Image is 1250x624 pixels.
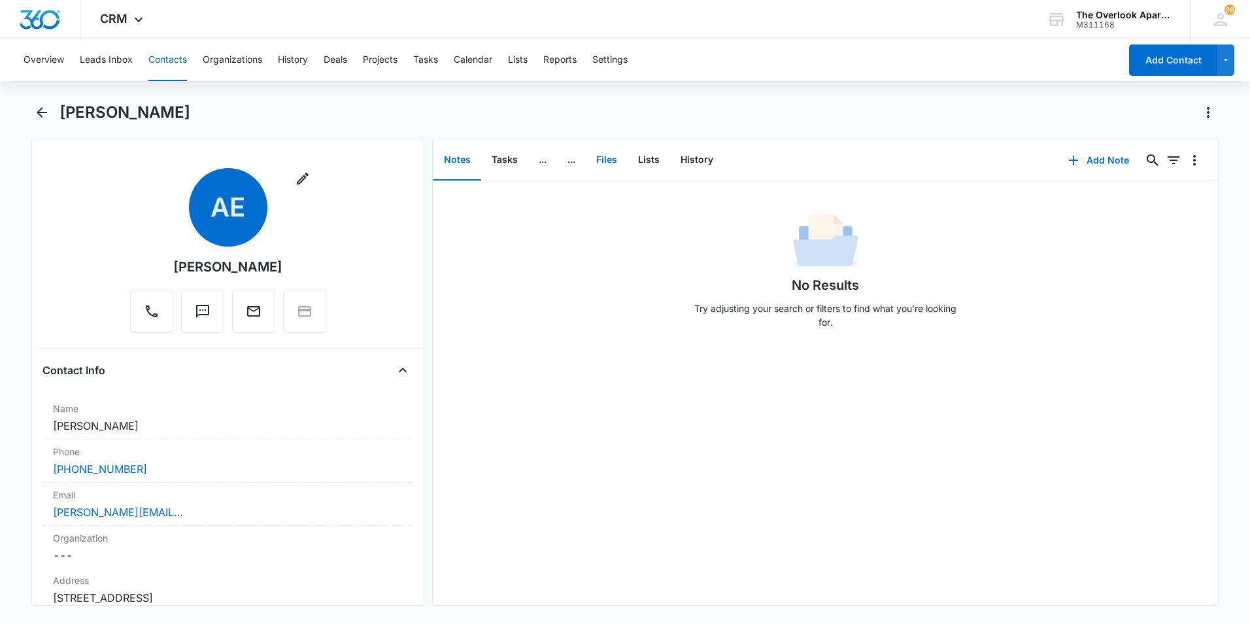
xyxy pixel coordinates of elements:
[53,590,403,606] dd: [STREET_ADDRESS]
[528,140,557,181] button: ...
[688,302,963,329] p: Try adjusting your search or filters to find what you’re looking for.
[42,440,413,483] div: Phone[PHONE_NUMBER]
[42,568,413,612] div: Address[STREET_ADDRESS]
[1198,102,1219,123] button: Actions
[1142,150,1163,171] button: Search...
[508,39,528,81] button: Lists
[42,526,413,568] div: Organization---
[42,396,413,440] div: Name[PERSON_NAME]
[413,39,438,81] button: Tasks
[53,531,403,545] label: Organization
[53,461,147,477] a: [PHONE_NUMBER]
[1163,150,1184,171] button: Filters
[80,39,133,81] button: Leads Inbox
[592,39,628,81] button: Settings
[586,140,628,181] button: Files
[628,140,670,181] button: Lists
[173,257,282,277] div: [PERSON_NAME]
[148,39,187,81] button: Contacts
[53,547,403,563] dd: ---
[100,12,127,26] span: CRM
[1129,44,1217,76] button: Add Contact
[557,140,586,181] button: ...
[1184,150,1205,171] button: Overflow Menu
[1225,5,1235,15] span: 26
[53,445,403,459] label: Phone
[42,362,105,378] h4: Contact Info
[670,140,724,181] button: History
[53,488,403,502] label: Email
[53,402,403,415] label: Name
[792,275,859,295] h1: No Results
[1055,145,1142,176] button: Add Note
[130,290,173,333] button: Call
[59,103,190,122] h1: [PERSON_NAME]
[543,39,577,81] button: Reports
[793,210,858,275] img: No Data
[278,39,308,81] button: History
[1225,5,1235,15] div: notifications count
[53,574,403,587] label: Address
[42,483,413,526] div: Email[PERSON_NAME][EMAIL_ADDRESS][DOMAIN_NAME]
[53,418,403,434] dd: [PERSON_NAME]
[232,290,275,333] button: Email
[181,310,224,321] a: Text
[363,39,397,81] button: Projects
[203,39,262,81] button: Organizations
[1076,10,1172,20] div: account name
[130,310,173,321] a: Call
[181,290,224,333] button: Text
[189,168,267,247] span: AE
[232,310,275,321] a: Email
[31,102,52,123] button: Back
[24,39,64,81] button: Overview
[454,39,492,81] button: Calendar
[53,504,184,520] a: [PERSON_NAME][EMAIL_ADDRESS][DOMAIN_NAME]
[481,140,528,181] button: Tasks
[392,360,413,381] button: Close
[324,39,347,81] button: Deals
[1076,20,1172,29] div: account id
[433,140,481,181] button: Notes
